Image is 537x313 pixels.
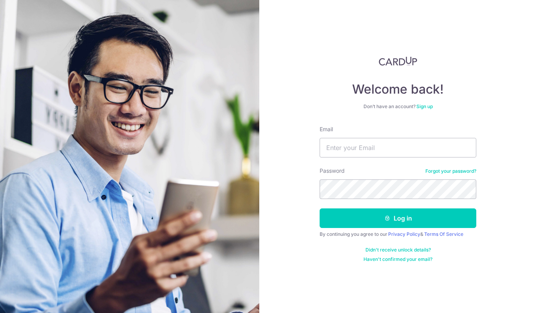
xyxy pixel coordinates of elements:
[425,168,476,174] a: Forgot your password?
[320,125,333,133] label: Email
[388,231,420,237] a: Privacy Policy
[365,247,431,253] a: Didn't receive unlock details?
[416,103,433,109] a: Sign up
[320,167,345,175] label: Password
[320,231,476,237] div: By continuing you agree to our &
[363,256,432,262] a: Haven't confirmed your email?
[320,138,476,157] input: Enter your Email
[379,56,417,66] img: CardUp Logo
[320,103,476,110] div: Don’t have an account?
[320,81,476,97] h4: Welcome back!
[424,231,463,237] a: Terms Of Service
[320,208,476,228] button: Log in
